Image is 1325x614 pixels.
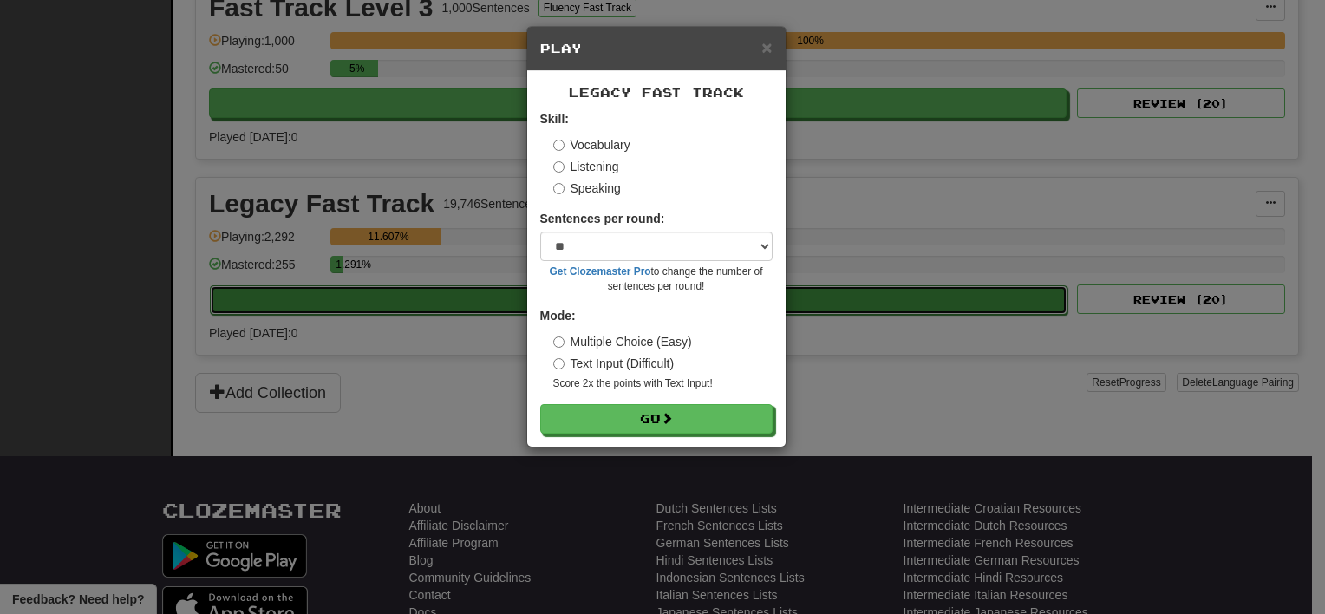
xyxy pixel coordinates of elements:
[553,358,565,369] input: Text Input (Difficult)
[540,112,569,126] strong: Skill:
[553,183,565,194] input: Speaking
[540,40,773,57] h5: Play
[761,37,772,57] span: ×
[553,136,630,153] label: Vocabulary
[569,85,744,100] span: Legacy Fast Track
[553,376,773,391] small: Score 2x the points with Text Input !
[550,265,651,278] a: Get Clozemaster Pro
[761,38,772,56] button: Close
[540,265,773,294] small: to change the number of sentences per round!
[553,355,675,372] label: Text Input (Difficult)
[553,180,621,197] label: Speaking
[553,140,565,151] input: Vocabulary
[553,161,565,173] input: Listening
[553,158,619,175] label: Listening
[540,404,773,434] button: Go
[553,336,565,348] input: Multiple Choice (Easy)
[540,309,576,323] strong: Mode:
[540,210,665,227] label: Sentences per round:
[553,333,692,350] label: Multiple Choice (Easy)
